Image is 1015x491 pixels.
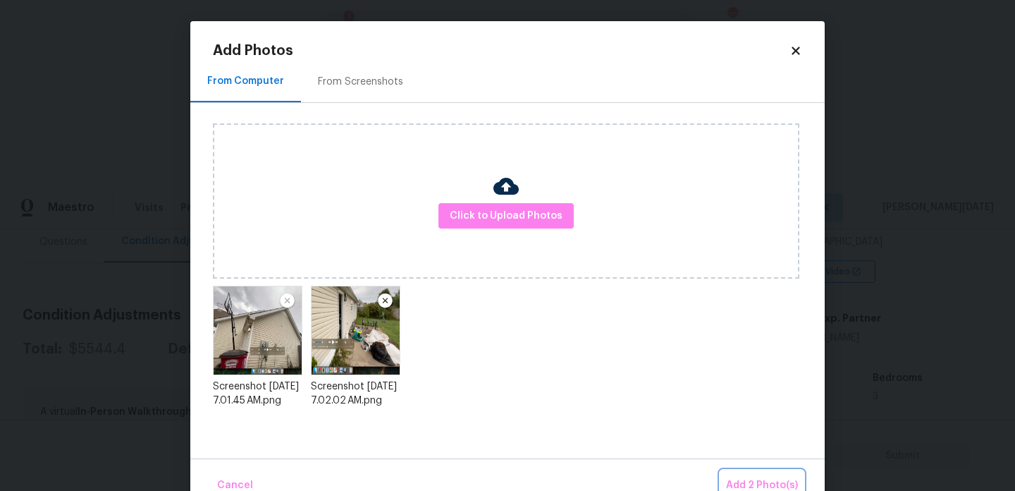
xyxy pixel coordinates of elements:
[311,380,400,408] div: Screenshot [DATE] 7.02.02 AM.png
[318,75,403,89] div: From Screenshots
[450,207,562,225] span: Click to Upload Photos
[207,74,284,88] div: From Computer
[493,174,519,199] img: Cloud Upload Icon
[213,380,302,408] div: Screenshot [DATE] 7.01.45 AM.png
[213,44,789,58] h2: Add Photos
[438,203,574,229] button: Click to Upload Photos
